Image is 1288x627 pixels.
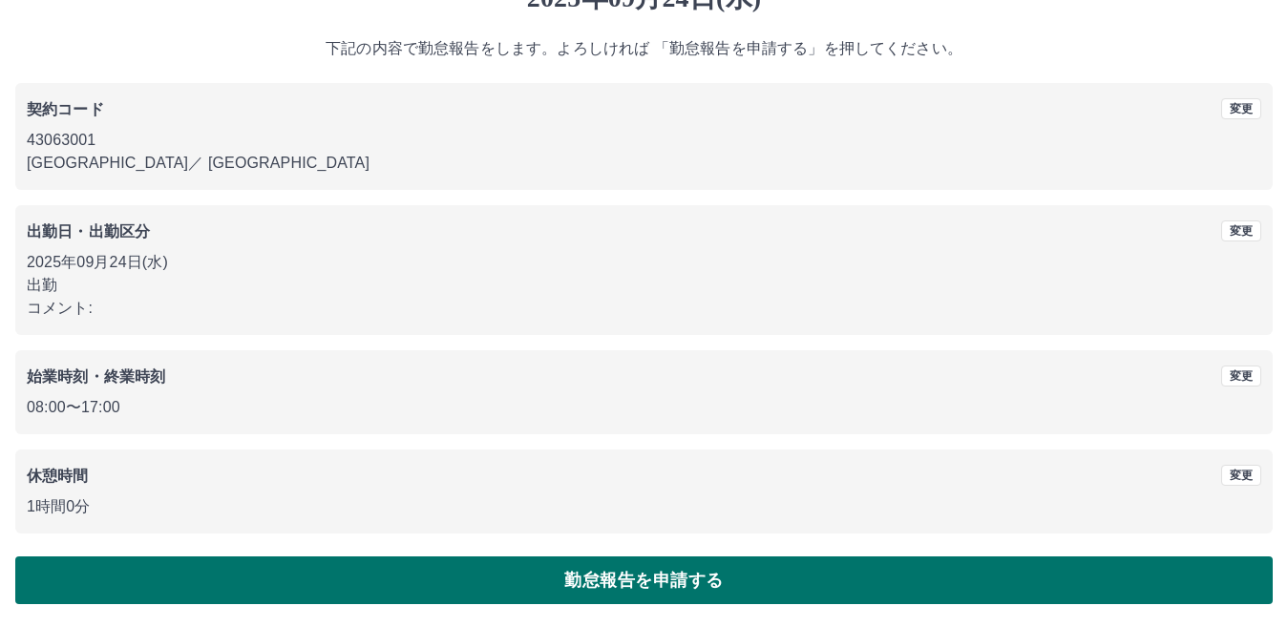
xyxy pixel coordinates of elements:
[27,152,1261,175] p: [GEOGRAPHIC_DATA] ／ [GEOGRAPHIC_DATA]
[15,37,1273,60] p: 下記の内容で勤怠報告をします。よろしければ 「勤怠報告を申請する」を押してください。
[27,396,1261,419] p: 08:00 〜 17:00
[27,274,1261,297] p: 出勤
[27,129,1261,152] p: 43063001
[27,223,150,240] b: 出勤日・出勤区分
[27,101,104,117] b: 契約コード
[27,368,165,385] b: 始業時刻・終業時刻
[27,468,89,484] b: 休憩時間
[1221,220,1261,241] button: 変更
[15,556,1273,604] button: 勤怠報告を申請する
[1221,98,1261,119] button: 変更
[27,297,1261,320] p: コメント:
[27,495,1261,518] p: 1時間0分
[1221,465,1261,486] button: 変更
[27,251,1261,274] p: 2025年09月24日(水)
[1221,366,1261,387] button: 変更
